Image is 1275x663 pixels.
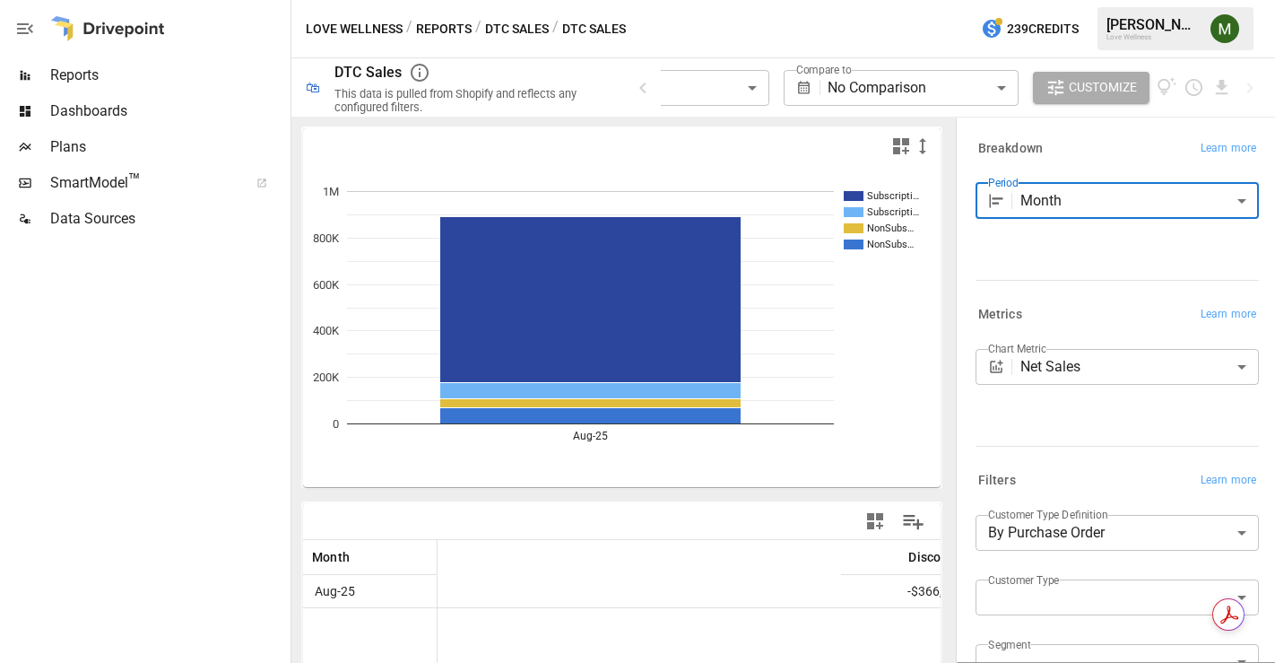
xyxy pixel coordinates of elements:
[1157,72,1177,104] button: View documentation
[303,164,927,487] svg: A chart.
[334,87,611,114] div: This data is pulled from Shopify and reflects any configured filters.
[1211,77,1232,98] button: Download report
[1106,33,1200,41] div: Love Wellness
[867,190,919,202] text: Subscripti…
[988,572,1060,588] label: Customer Type
[1033,72,1149,104] button: Customize
[974,13,1086,46] button: 239Credits
[50,136,287,158] span: Plans
[1020,183,1259,219] div: Month
[867,222,914,234] text: NonSubs…
[313,371,340,384] text: 200K
[1210,14,1239,43] img: Meredith Lacasse
[988,341,1046,356] label: Chart Metric
[50,172,237,194] span: SmartModel
[50,65,287,86] span: Reports
[475,18,481,40] div: /
[978,305,1022,325] h6: Metrics
[313,278,340,292] text: 600K
[313,231,340,245] text: 800K
[312,548,350,566] span: Month
[323,185,339,198] text: 1M
[573,430,608,442] text: Aug-25
[828,70,1018,106] div: No Comparison
[406,18,412,40] div: /
[1007,18,1079,40] span: 239 Credits
[128,170,141,192] span: ™
[1201,472,1256,490] span: Learn more
[978,139,1043,159] h6: Breakdown
[50,100,287,122] span: Dashboards
[1200,4,1250,54] button: Meredith Lacasse
[333,417,339,431] text: 0
[893,502,933,542] button: Manage Columns
[1184,77,1204,98] button: Schedule report
[988,175,1019,190] label: Period
[485,18,549,40] button: DTC Sales
[416,18,472,40] button: Reports
[306,18,403,40] button: Love Wellness
[1106,16,1200,33] div: [PERSON_NAME]
[50,208,287,230] span: Data Sources
[1069,76,1137,99] span: Customize
[908,548,967,566] span: Discounts
[850,576,967,607] span: -$366,768
[867,206,919,218] text: Subscripti…
[306,79,320,96] div: 🛍
[978,471,1016,491] h6: Filters
[334,64,402,81] div: DTC Sales
[988,637,1030,652] label: Segment
[1201,140,1256,158] span: Learn more
[552,18,559,40] div: /
[976,515,1259,551] div: By Purchase Order
[988,507,1108,522] label: Customer Type Definition
[313,324,340,337] text: 400K
[1201,306,1256,324] span: Learn more
[796,62,852,77] label: Compare to
[312,576,358,607] span: Aug-25
[867,239,914,250] text: NonSubs…
[1020,349,1259,385] div: Net Sales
